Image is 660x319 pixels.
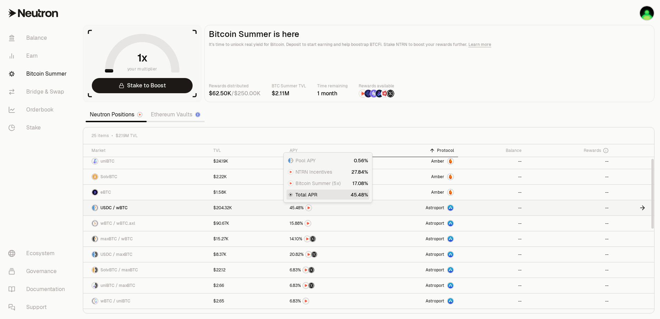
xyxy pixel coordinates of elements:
[369,231,458,246] a: Astroport
[458,231,526,246] a: --
[100,221,135,226] span: wBTC / wBTC.axl
[127,66,157,72] span: your multiplier
[285,278,370,293] a: NTRNStructured Points
[448,190,453,195] img: Amber
[303,298,309,304] img: NTRN
[91,148,205,153] div: Market
[92,298,95,304] img: wBTC Logo
[290,204,366,211] button: NTRN
[310,236,316,242] img: Structured Points
[426,252,444,257] span: Astroport
[295,168,332,175] span: NTRN Incentives
[86,108,147,122] a: Neutron Positions
[100,190,111,195] span: eBTC
[213,205,232,211] div: $204.32K
[3,244,75,262] a: Ecosystem
[526,231,613,246] a: --
[448,158,453,164] img: Amber
[83,262,209,278] a: SolvBTC LogomaxBTC LogoSolvBTC / maxBTC
[584,148,601,153] span: Rewards
[285,200,370,215] a: NTRN
[95,205,98,211] img: wBTC Logo
[3,65,75,83] a: Bitcoin Summer
[95,252,98,257] img: maxBTC Logo
[209,262,285,278] a: $22.12
[100,158,115,164] span: uniBTC
[376,90,383,97] img: Bedrock Diamonds
[311,252,317,257] img: Structured Points
[462,148,522,153] div: Balance
[426,267,444,273] span: Astroport
[295,191,317,198] span: Total APR
[369,216,458,231] a: Astroport
[83,247,209,262] a: USDC LogomaxBTC LogoUSDC / maxBTC
[213,283,224,288] div: $2.66
[100,267,138,273] span: SolvBTC / maxBTC
[458,185,526,200] a: --
[209,154,285,169] a: $24.19K
[290,148,366,153] div: APY
[431,190,444,195] span: Amber
[288,181,293,186] img: NTRN
[526,293,613,309] a: --
[304,236,310,242] img: NTRN
[95,298,98,304] img: uniBTC Logo
[309,267,314,273] img: Structured Points
[209,278,285,293] a: $2.66
[290,251,366,258] button: NTRNStructured Points
[3,298,75,316] a: Support
[295,157,316,164] span: Pool APY
[369,247,458,262] a: Astroport
[92,205,95,211] img: USDC Logo
[196,113,200,117] img: Ethereum Logo
[458,216,526,231] a: --
[359,83,395,89] p: Rewards available
[3,83,75,101] a: Bridge & Swap
[92,267,95,273] img: SolvBTC Logo
[83,185,209,200] a: eBTC LogoeBTC
[213,148,281,153] div: TVL
[100,236,133,242] span: maxBTC / wBTC
[426,283,444,288] span: Astroport
[369,200,458,215] a: Astroport
[209,200,285,215] a: $204.32K
[285,216,370,231] a: NTRN
[373,148,454,153] div: Protocol
[526,154,613,169] a: --
[91,133,109,138] span: 25 items
[272,83,306,89] p: BTC Summer TVL
[448,174,453,180] img: Amber
[116,133,138,138] span: $2.19M TVL
[213,252,226,257] div: $8.37K
[3,47,75,65] a: Earn
[213,236,229,242] div: $15.27K
[303,267,309,273] img: NTRN
[213,158,228,164] div: $24.19K
[92,78,193,93] a: Stake to Boost
[288,170,293,174] img: NTRN Logo
[138,113,142,117] img: Neutron Logo
[209,169,285,184] a: $2.22K
[3,101,75,119] a: Orderbook
[209,41,650,48] p: It's time to unlock real yield for Bitcoin. Deposit to start earning and help boostrap BTCFi. Sta...
[317,83,348,89] p: Time remaining
[209,89,261,98] div: /
[3,29,75,47] a: Balance
[369,262,458,278] a: Astroport
[209,216,285,231] a: $90.67K
[100,283,135,288] span: uniBTC / maxBTC
[426,221,444,226] span: Astroport
[306,205,311,211] img: NTRN
[290,220,366,227] button: NTRN
[92,236,95,242] img: maxBTC Logo
[83,169,209,184] a: SolvBTC LogoSolvBTC
[83,200,209,215] a: USDC LogowBTC LogoUSDC / wBTC
[290,267,366,273] button: NTRNStructured Points
[3,119,75,137] a: Stake
[288,158,290,163] img: USDC Logo
[309,283,314,288] img: Structured Points
[92,158,98,164] img: uniBTC Logo
[369,185,458,200] a: AmberAmber
[640,6,654,20] img: KO
[209,29,650,39] h2: Bitcoin Summer is here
